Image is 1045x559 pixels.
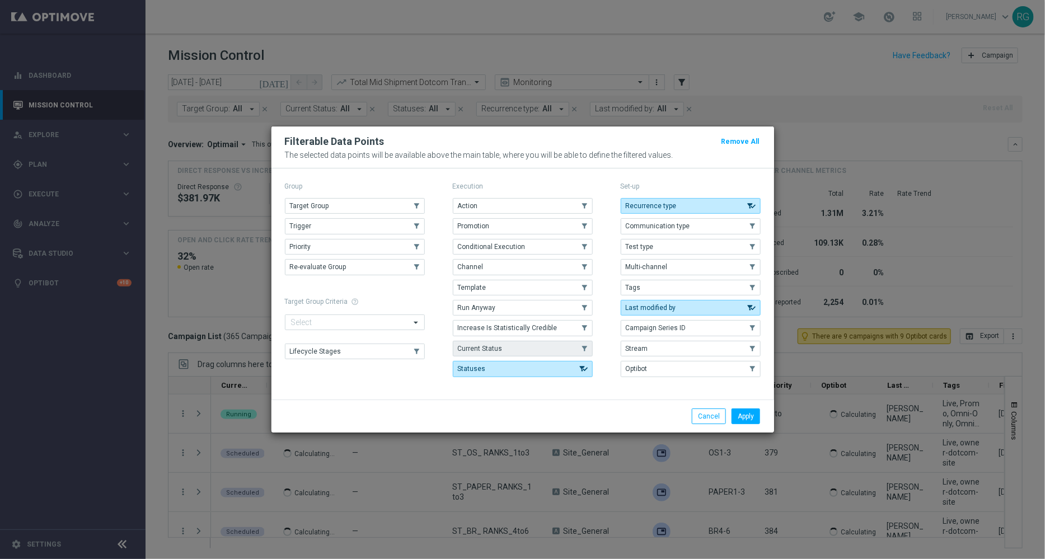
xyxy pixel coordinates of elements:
[453,218,593,234] button: Promotion
[290,202,329,210] span: Target Group
[458,304,496,312] span: Run Anyway
[720,135,761,148] button: Remove All
[458,284,486,292] span: Template
[290,347,341,355] span: Lifecycle Stages
[453,182,593,191] p: Execution
[285,344,425,359] button: Lifecycle Stages
[285,182,425,191] p: Group
[453,239,593,255] button: Conditional Execution
[621,280,761,295] button: Tags
[621,341,761,356] button: Stream
[290,263,346,271] span: Re-evaluate Group
[621,198,761,214] button: Recurrence type
[626,324,686,332] span: Campaign Series ID
[621,182,761,191] p: Set-up
[352,298,359,306] span: help_outline
[458,365,486,373] span: Statuses
[621,361,761,377] button: Optibot
[290,222,312,230] span: Trigger
[626,202,677,210] span: Recurrence type
[458,324,557,332] span: Increase Is Statistically Credible
[285,135,385,148] h2: Filterable Data Points
[453,280,593,295] button: Template
[285,298,425,306] h1: Target Group Criteria
[285,239,425,255] button: Priority
[453,259,593,275] button: Channel
[453,320,593,336] button: Increase Is Statistically Credible
[285,198,425,214] button: Target Group
[285,259,425,275] button: Re-evaluate Group
[453,361,593,377] button: Statuses
[626,243,654,251] span: Test type
[458,243,526,251] span: Conditional Execution
[290,243,311,251] span: Priority
[458,345,503,353] span: Current Status
[621,259,761,275] button: Multi-channel
[285,218,425,234] button: Trigger
[732,408,760,424] button: Apply
[626,365,648,373] span: Optibot
[626,222,690,230] span: Communication type
[626,345,648,353] span: Stream
[453,341,593,356] button: Current Status
[621,218,761,234] button: Communication type
[621,300,761,316] button: Last modified by
[453,198,593,214] button: Action
[621,239,761,255] button: Test type
[621,320,761,336] button: Campaign Series ID
[285,151,761,159] p: The selected data points will be available above the main table, where you will be able to define...
[453,300,593,316] button: Run Anyway
[458,202,478,210] span: Action
[458,222,490,230] span: Promotion
[458,263,484,271] span: Channel
[626,284,641,292] span: Tags
[692,408,726,424] button: Cancel
[626,263,668,271] span: Multi-channel
[626,304,676,312] span: Last modified by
